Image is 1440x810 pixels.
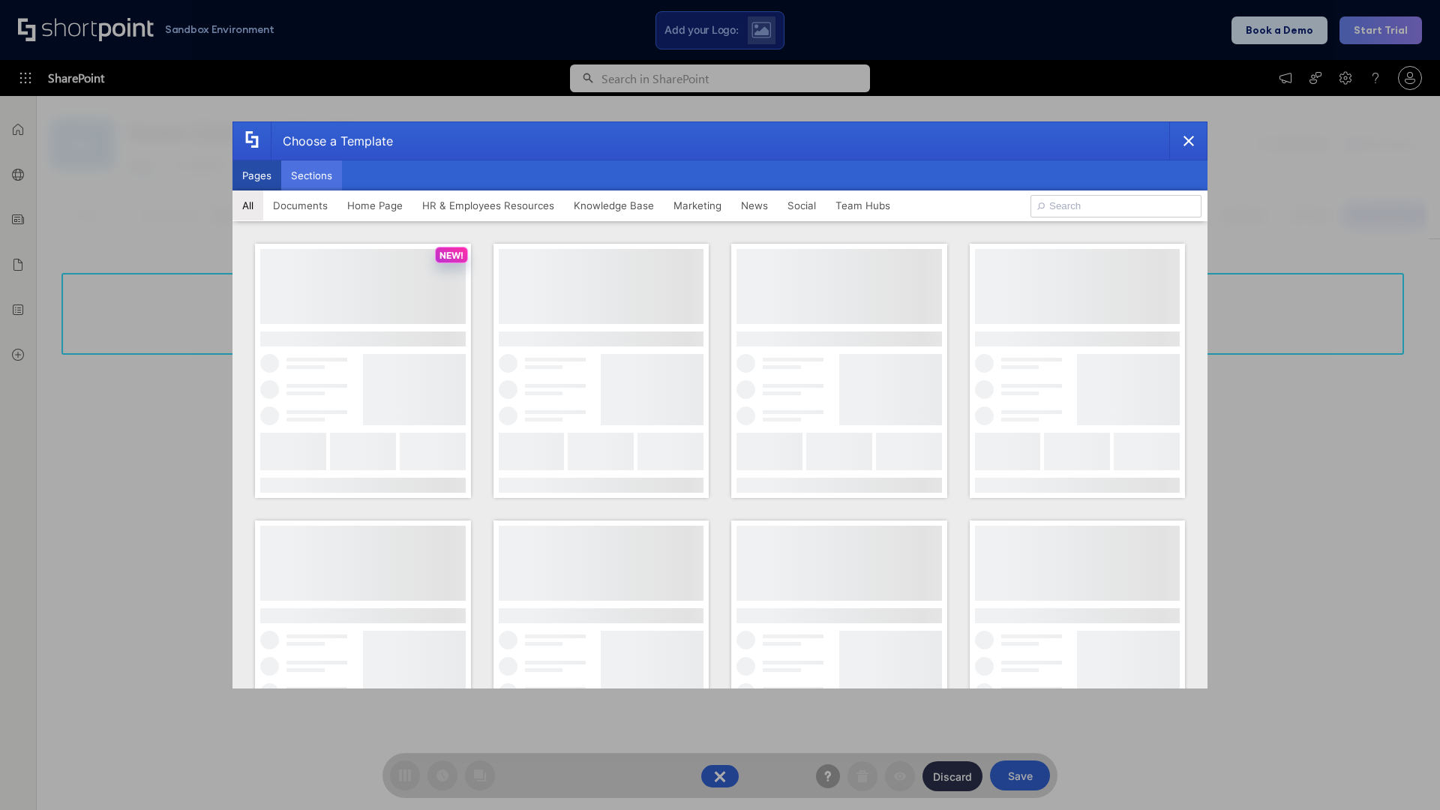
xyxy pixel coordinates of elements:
iframe: Chat Widget [1365,738,1440,810]
button: Team Hubs [826,190,900,220]
p: NEW! [439,250,463,261]
button: Social [778,190,826,220]
button: Documents [263,190,337,220]
button: Pages [232,160,281,190]
button: All [232,190,263,220]
div: Choose a Template [271,122,393,160]
button: News [731,190,778,220]
button: HR & Employees Resources [412,190,564,220]
button: Home Page [337,190,412,220]
div: template selector [232,121,1207,688]
button: Sections [281,160,342,190]
button: Knowledge Base [564,190,664,220]
button: Marketing [664,190,731,220]
input: Search [1030,195,1201,217]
